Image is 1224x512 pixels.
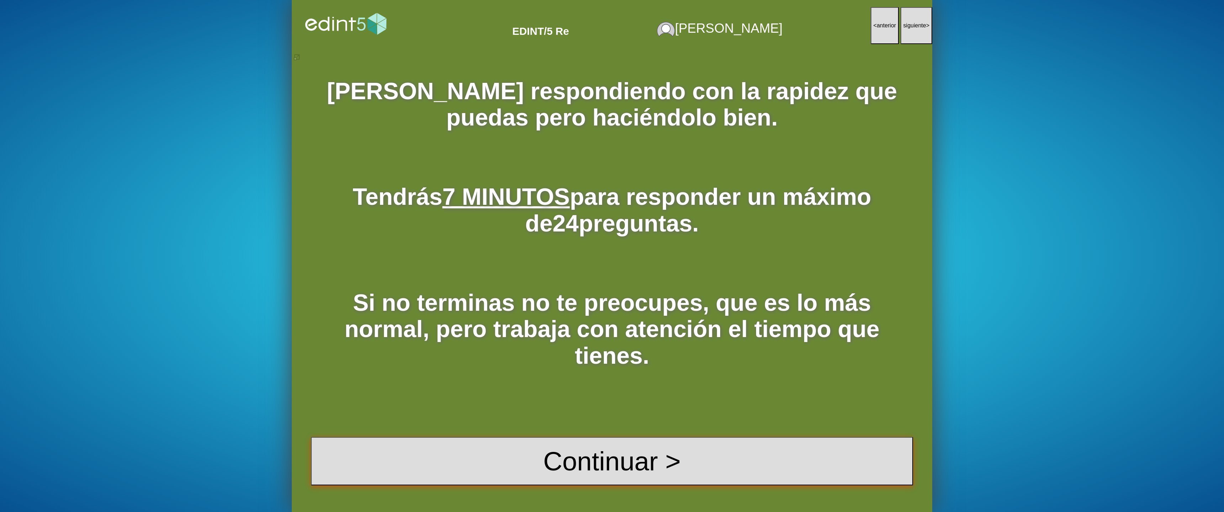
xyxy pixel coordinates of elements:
[903,22,926,28] span: siguiente
[311,78,913,131] p: [PERSON_NAME] respondiendo con la rapidez que puedas pero haciéndolo bien.
[301,5,390,43] img: logo_edint5_num_blanco.svg
[488,14,569,37] div: item: 5ReG3
[657,22,675,37] img: alumnogenerico.svg
[901,7,932,44] button: siguiente>
[311,289,913,369] p: Si no terminas no te preocupes, que es lo más normal, pero trabaja con atención el tiempo que tie...
[512,25,569,37] div: item: 5ReG3
[311,183,913,236] p: Tendrás para responder un máximo de preguntas.
[877,22,896,28] span: anterior
[871,7,899,44] button: <anterior
[657,21,782,37] div: Persona a la que se aplica este test
[294,54,300,60] img: e
[294,52,300,60] div: Intenta ajustar el tamaño de las imágenes al espacio disponible. Usar si las imágenes se ven muy ...
[442,183,570,210] span: 7 MINUTOS
[311,437,913,485] button: Continuar >
[553,210,579,236] b: 24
